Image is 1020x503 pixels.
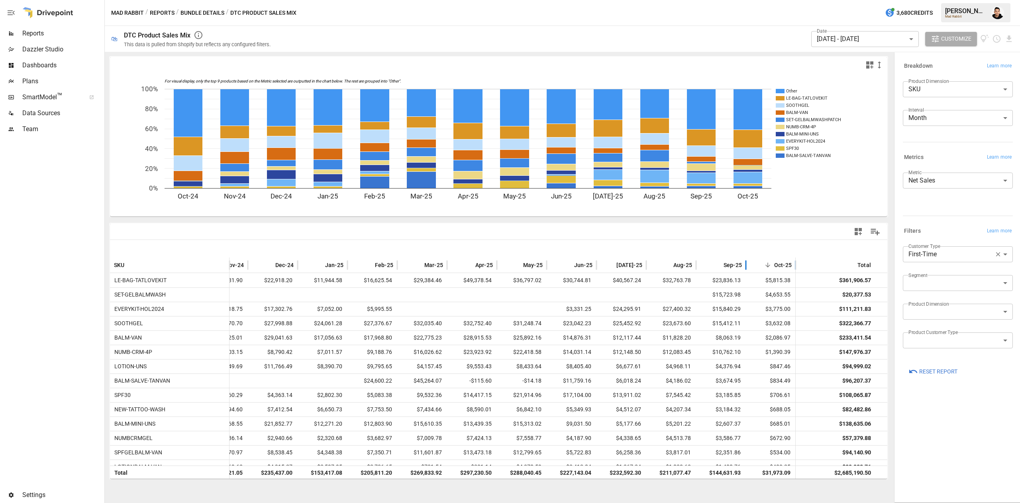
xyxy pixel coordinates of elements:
button: Sort [604,259,616,271]
span: $4,513.78 [650,431,692,445]
span: BALM-MINI-UNS [111,417,155,431]
span: $7,434.66 [401,403,443,417]
span: $3,775.00 [750,302,792,316]
span: $288,040.45 [501,466,543,480]
span: $144,631.93 [700,466,742,480]
span: $27,400.32 [650,302,692,316]
text: NUMB-CRM-4P [786,124,816,130]
text: May-25 [503,192,526,200]
span: $2,607.37 [700,417,742,431]
div: Total [857,262,871,268]
text: Jan-25 [318,192,338,200]
span: $12,803.90 [351,417,393,431]
div: / [226,8,229,18]
button: Reset Report [903,364,963,379]
div: $82,482.86 [842,403,871,417]
span: $29,041.63 [252,331,294,345]
label: Date [817,28,827,34]
text: 100% [141,85,158,93]
button: Francisco Sanchez [987,2,1009,24]
span: $1,367.24 [600,460,642,474]
span: $17,104.00 [551,388,592,402]
span: $235,437.00 [252,466,294,480]
span: $227,143.04 [551,466,592,480]
div: Mad Rabbit [945,15,987,18]
span: $3,586.77 [700,431,742,445]
label: Metric [908,169,922,176]
span: $4,187.90 [551,431,592,445]
span: $269,833.92 [401,466,443,480]
span: $24,600.22 [351,374,393,388]
label: Interval [908,106,924,113]
span: $11,759.16 [551,374,592,388]
div: $57,379.88 [842,431,871,445]
span: $25,892.16 [501,331,543,345]
span: $4,338.65 [600,431,642,445]
span: [DATE]-25 [616,261,642,269]
span: $706.61 [750,388,792,402]
div: A chart. [110,73,888,216]
span: $4,207.34 [650,403,692,417]
button: Sort [562,259,573,271]
span: $211,077.47 [650,466,692,480]
span: $7,558.77 [501,431,543,445]
text: For visual display, only the top 9 products based on the Metric selected are outputted in the cha... [165,79,401,84]
span: $685.01 [750,417,792,431]
span: $5,349.93 [551,403,592,417]
span: LE-BAG-TATLOVEKIT [111,273,167,287]
span: $688.05 [750,403,792,417]
span: $534.00 [750,446,792,460]
span: $201.14 [451,460,493,474]
span: $3,817.01 [650,446,692,460]
button: Sort [463,259,475,271]
div: $29,922.76 [842,460,871,474]
button: Sort [263,259,275,271]
span: $15,412.11 [700,316,742,330]
div: SKU [903,81,1013,97]
span: Dazzler Studio [22,45,103,54]
button: Sort [762,259,773,271]
span: $7,009.78 [401,431,443,445]
span: BALM-VAN [111,331,142,345]
span: $8,590.01 [451,403,493,417]
span: $7,753.50 [351,403,393,417]
span: $14,876.31 [551,331,592,345]
h6: Filters [904,227,921,236]
span: $2,940.66 [252,431,294,445]
span: NUMBCRMGEL [111,431,153,445]
span: Learn more [987,153,1012,161]
span: $22,418.58 [501,345,543,359]
text: BALM-VAN [786,110,808,115]
span: NEW-TATTOO-WASH [111,403,165,417]
button: Schedule report [992,34,1001,43]
span: $480.25 [750,460,792,474]
text: BALM-MINI-UNS [786,132,819,137]
span: SPF30 [111,388,131,402]
span: $7,424.13 [451,431,493,445]
span: Nov-24 [225,261,244,269]
span: $32,752.40 [451,316,493,330]
span: Learn more [987,227,1012,235]
button: Customize [925,32,977,46]
span: $205,811.20 [351,466,393,480]
span: $2,351.86 [700,446,742,460]
span: $5,201.22 [650,417,692,431]
span: $22,918.20 [252,273,294,287]
span: $23,673.60 [650,316,692,330]
span: $7,412.54 [252,403,294,417]
span: $847.46 [750,360,792,373]
text: BALM-SALVE-TANVAN [786,153,831,158]
span: $14,417.15 [451,388,493,402]
div: $96,207.37 [842,374,871,388]
text: 80% [145,105,158,113]
div: $322,366.77 [839,316,871,330]
span: $25,452.92 [600,316,642,330]
button: Sort [661,259,673,271]
div: Net Sales [903,173,1013,189]
text: Apr-25 [458,192,479,200]
span: Plans [22,77,103,86]
span: SOOTHGEL [111,316,143,330]
span: $36,797.02 [501,273,543,287]
div: / [145,8,148,18]
div: $361,906.57 [839,273,871,287]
